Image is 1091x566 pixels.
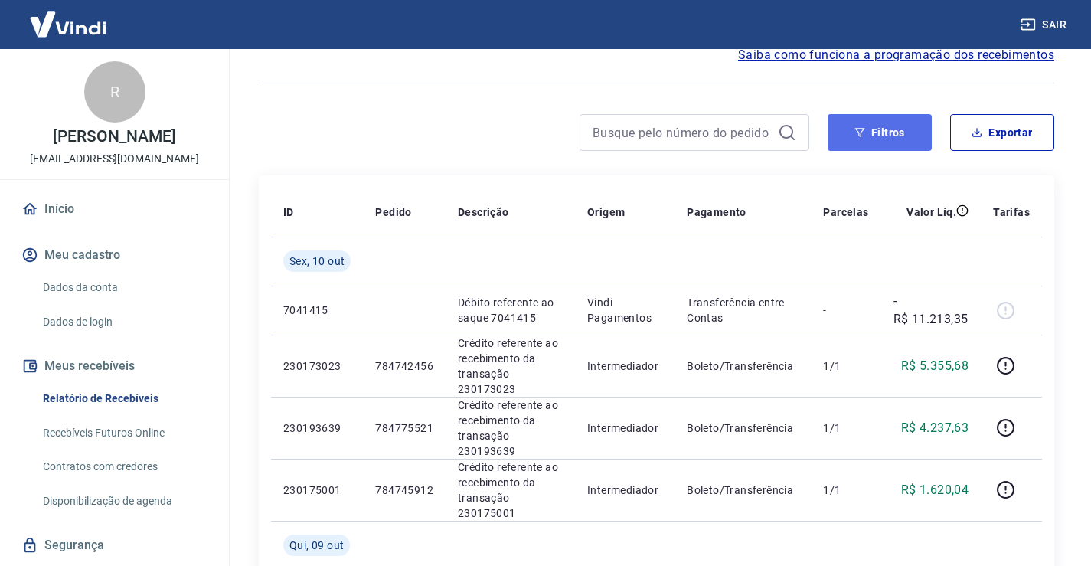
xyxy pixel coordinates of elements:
[53,129,175,145] p: [PERSON_NAME]
[37,272,211,303] a: Dados da conta
[283,483,351,498] p: 230175001
[593,121,772,144] input: Busque pelo número do pedido
[458,204,509,220] p: Descrição
[84,61,145,123] div: R
[993,204,1030,220] p: Tarifas
[30,151,199,167] p: [EMAIL_ADDRESS][DOMAIN_NAME]
[823,420,868,436] p: 1/1
[901,357,969,375] p: R$ 5.355,68
[37,417,211,449] a: Recebíveis Futuros Online
[823,358,868,374] p: 1/1
[901,419,969,437] p: R$ 4.237,63
[458,398,563,459] p: Crédito referente ao recebimento da transação 230193639
[375,483,433,498] p: 784745912
[18,238,211,272] button: Meu cadastro
[587,204,625,220] p: Origem
[458,460,563,521] p: Crédito referente ao recebimento da transação 230175001
[687,483,799,498] p: Boleto/Transferência
[37,306,211,338] a: Dados de login
[283,204,294,220] p: ID
[18,528,211,562] a: Segurança
[283,420,351,436] p: 230193639
[901,481,969,499] p: R$ 1.620,04
[375,204,411,220] p: Pedido
[289,538,344,553] span: Qui, 09 out
[458,335,563,397] p: Crédito referente ao recebimento da transação 230173023
[37,383,211,414] a: Relatório de Recebíveis
[587,358,662,374] p: Intermediador
[1018,11,1073,39] button: Sair
[18,192,211,226] a: Início
[823,204,868,220] p: Parcelas
[687,204,746,220] p: Pagamento
[687,295,799,326] p: Transferência entre Contas
[893,292,969,329] p: -R$ 11.213,35
[687,420,799,436] p: Boleto/Transferência
[823,303,868,318] p: -
[289,254,345,269] span: Sex, 10 out
[906,204,956,220] p: Valor Líq.
[823,483,868,498] p: 1/1
[738,46,1054,64] a: Saiba como funciona a programação dos recebimentos
[375,358,433,374] p: 784742456
[587,483,662,498] p: Intermediador
[283,358,351,374] p: 230173023
[687,358,799,374] p: Boleto/Transferência
[587,420,662,436] p: Intermediador
[18,349,211,383] button: Meus recebíveis
[37,451,211,483] a: Contratos com credores
[458,295,563,326] p: Débito referente ao saque 7041415
[587,295,662,326] p: Vindi Pagamentos
[828,114,932,151] button: Filtros
[37,486,211,517] a: Disponibilização de agenda
[375,420,433,436] p: 784775521
[18,1,118,47] img: Vindi
[283,303,351,318] p: 7041415
[950,114,1054,151] button: Exportar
